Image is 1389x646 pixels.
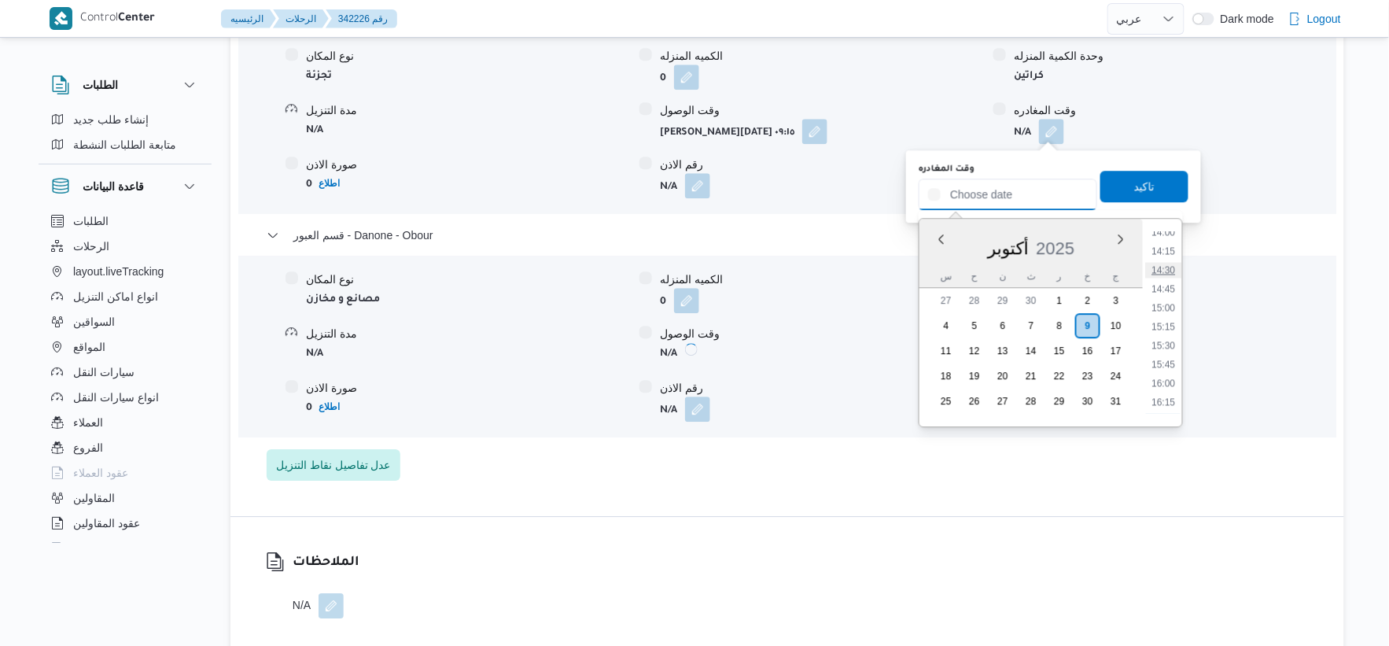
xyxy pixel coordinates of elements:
div: نوع المكان [306,271,627,288]
b: N/A [1014,127,1031,138]
b: N/A [660,405,677,416]
div: day-17 [1103,338,1129,364]
button: الطلبات [45,209,205,234]
span: متابعة الطلبات النشطة [73,135,176,154]
label: وقت المغادره [919,163,975,175]
span: العملاء [73,413,103,432]
div: day-10 [1103,313,1129,338]
div: وقت المغادره [1014,102,1335,119]
button: تاكيد [1100,171,1188,202]
button: الرحلات [273,9,329,28]
b: N/A [306,125,323,136]
span: 2025 [1037,238,1075,258]
div: day-6 [990,313,1015,338]
span: الرحلات [73,237,109,256]
button: الرئيسيه [221,9,276,28]
div: day-22 [1047,364,1072,389]
li: 16:15 [1146,394,1182,410]
span: المقاولين [73,489,115,508]
b: 0 [306,179,312,190]
b: تجزئة [306,71,332,82]
b: 0 [660,297,666,308]
span: تاكيد [1134,177,1155,196]
div: ر [1047,265,1072,287]
div: day-25 [934,389,959,414]
li: 14:45 [1146,281,1182,297]
div: day-16 [1075,338,1100,364]
b: N/A [306,349,323,360]
div: day-31 [1103,389,1129,414]
div: س [934,265,959,287]
h3: الطلبات [83,76,118,94]
img: X8yXhbKr1z7QwAAAABJRU5ErkJggg== [50,7,72,30]
div: day-27 [990,389,1015,414]
div: day-1 [1047,288,1072,313]
div: day-21 [1019,364,1044,389]
div: N/A [293,593,359,618]
div: day-30 [1075,389,1100,414]
li: 15:15 [1146,319,1182,334]
span: انواع اماكن التنزيل [73,287,158,306]
b: 0 [306,403,312,414]
b: اطلاع [319,178,340,189]
button: انواع سيارات النقل [45,385,205,410]
button: المقاولين [45,485,205,511]
b: N/A [660,349,677,360]
div: day-28 [1019,389,1044,414]
button: الطلبات [51,76,199,94]
li: 14:30 [1146,262,1182,278]
div: مدة التنزيل [306,102,627,119]
h3: الملاحظات [293,552,359,574]
div: day-9 [1075,313,1100,338]
div: الكميه المنزله [660,271,981,288]
div: Button. Open the year selector. 2025 is currently selected. [1036,238,1076,259]
span: المواقع [73,338,105,356]
span: Logout [1307,9,1341,28]
div: day-29 [1047,389,1072,414]
span: إنشاء طلب جديد [73,110,149,129]
button: اطلاع [312,397,346,416]
div: قاعدة البيانات [39,209,212,549]
button: انواع اماكن التنزيل [45,284,205,309]
button: عدل تفاصيل نقاط التنزيل [267,449,400,481]
button: السواقين [45,309,205,334]
b: 0 [660,73,666,84]
b: [PERSON_NAME][DATE] ٠٩:١٥ [660,127,794,138]
div: day-28 [962,288,987,313]
li: 15:30 [1146,338,1182,353]
div: day-5 [962,313,987,338]
button: الفروع [45,435,205,460]
li: 14:15 [1146,243,1182,259]
div: Button. Open the month selector. أكتوبر is currently selected. [987,238,1030,259]
li: 15:45 [1146,356,1182,372]
div: day-23 [1075,364,1100,389]
div: ج [1103,265,1129,287]
button: متابعة الطلبات النشطة [45,132,205,157]
div: day-19 [962,364,987,389]
span: اجهزة التليفون [73,539,138,558]
span: أكتوبر [988,238,1029,258]
div: رقم الاذن [660,380,981,397]
div: day-29 [990,288,1015,313]
div: صورة الاذن [306,157,627,173]
span: layout.liveTracking [73,262,164,281]
div: day-18 [934,364,959,389]
li: 15:00 [1146,300,1182,316]
div: الكميه المنزله [660,48,981,65]
div: day-2 [1075,288,1100,313]
div: وقت الوصول [660,326,981,342]
div: ث [1019,265,1044,287]
div: day-12 [962,338,987,364]
div: day-4 [934,313,959,338]
span: عقود المقاولين [73,514,140,533]
li: 16:00 [1146,375,1182,391]
div: ح [962,265,987,287]
button: قسم العبور - Danone - Obour [267,226,1309,245]
div: day-26 [962,389,987,414]
div: نوع المكان [306,48,627,65]
div: الطلبات [39,107,212,164]
span: السواقين [73,312,115,331]
button: عقود العملاء [45,460,205,485]
div: month-٢٠٢٥-١٠ [932,288,1130,414]
b: اطلاع [319,401,340,412]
